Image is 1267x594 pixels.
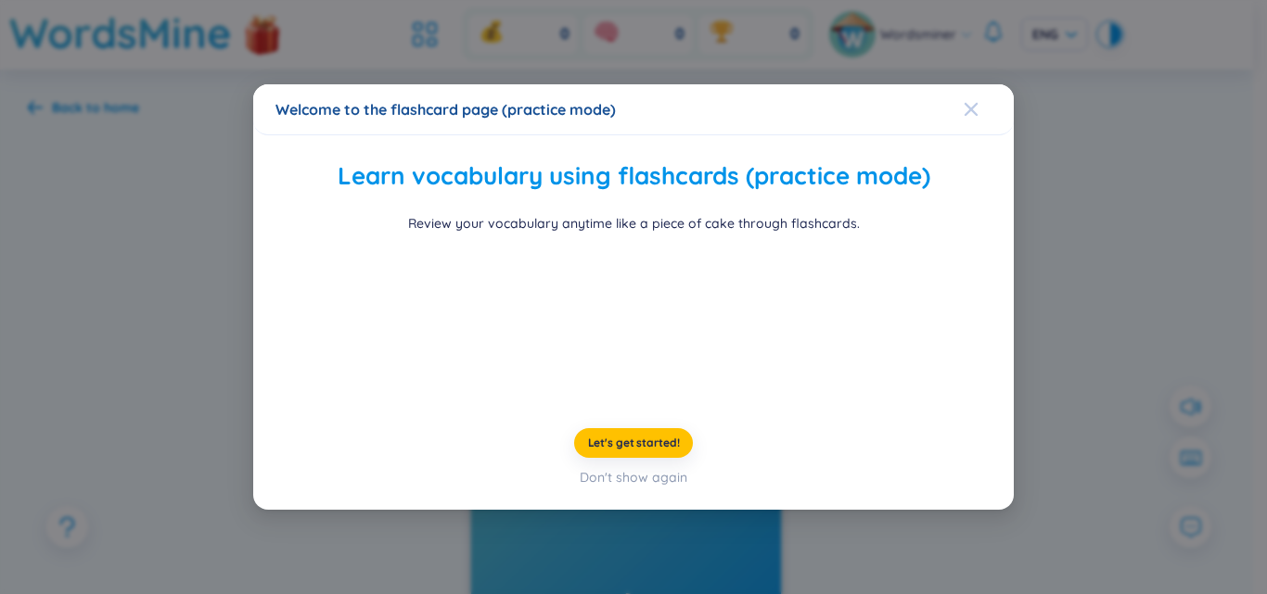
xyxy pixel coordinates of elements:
[280,158,988,196] h2: Learn vocabulary using flashcards (practice mode)
[964,84,1014,134] button: Close
[574,428,694,458] button: Let's get started!
[580,467,687,487] div: Don't show again
[275,99,992,120] div: Welcome to the flashcard page (practice mode)
[408,213,860,234] div: Review your vocabulary anytime like a piece of cake through flashcards.
[588,436,680,450] span: Let's get started!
